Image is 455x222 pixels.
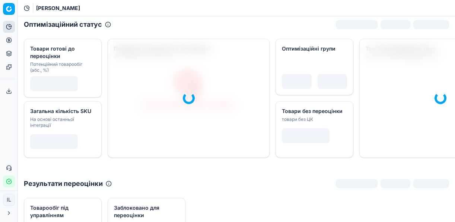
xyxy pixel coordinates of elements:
[282,116,346,122] div: товари без ЦК
[30,61,94,73] div: Потенційний товарообіг (абс., %)
[24,19,102,30] h2: Оптимізаційний статус
[30,116,94,128] div: На основі останньої інтеграції
[36,4,80,12] nav: breadcrumb
[3,194,15,206] button: IL
[36,4,80,12] span: [PERSON_NAME]
[30,107,94,115] div: Загальна кількість SKU
[30,45,94,60] div: Товари готові до переоцінки
[24,178,103,189] h2: Результати переоцінки
[282,45,346,52] div: Оптимізаційні групи
[282,107,346,115] div: Товари без переоцінки
[30,204,94,219] div: Товарообіг під управлінням
[114,204,178,219] div: Заблоковано для переоцінки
